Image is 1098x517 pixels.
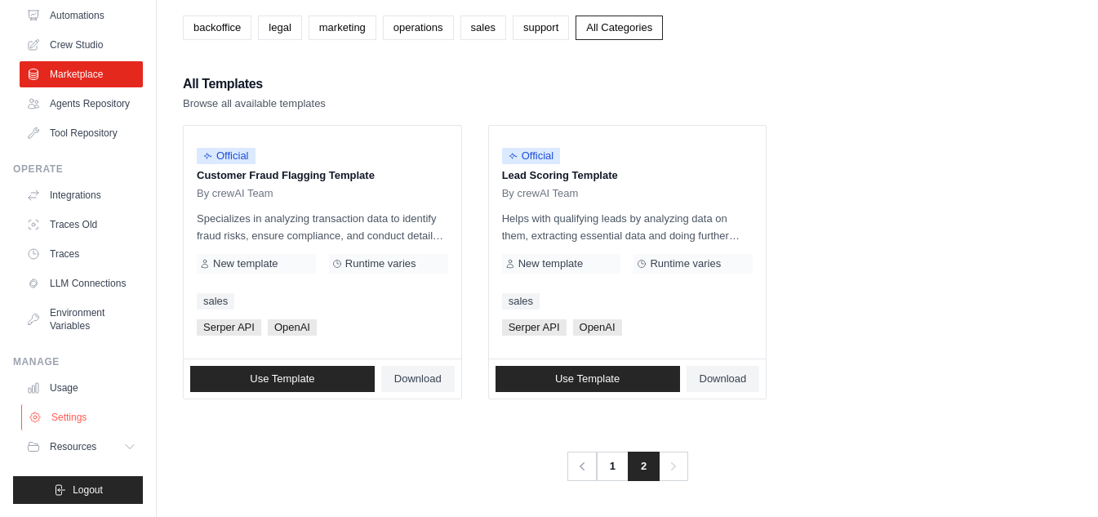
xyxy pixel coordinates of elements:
a: 1 [596,452,629,481]
a: Integrations [20,182,143,208]
a: Crew Studio [20,32,143,58]
p: Specializes in analyzing transaction data to identify fraud risks, ensure compliance, and conduct... [197,210,448,244]
span: New template [213,257,278,270]
a: Agents Repository [20,91,143,117]
div: Operate [13,163,143,176]
h2: All Templates [183,73,326,96]
a: Automations [20,2,143,29]
span: By crewAI Team [197,187,273,200]
span: Use Template [555,372,620,386]
a: All Categories [576,16,663,40]
a: Download [381,366,455,392]
a: Settings [21,404,144,430]
a: backoffice [183,16,251,40]
span: Resources [50,440,96,453]
a: LLM Connections [20,270,143,296]
button: Resources [20,434,143,460]
a: sales [460,16,506,40]
span: Download [394,372,442,386]
a: support [513,16,569,40]
p: Customer Fraud Flagging Template [197,167,448,184]
span: Use Template [250,372,314,386]
nav: Pagination [567,452,688,481]
span: Logout [73,484,103,497]
span: Serper API [502,319,567,336]
div: Manage [13,355,143,368]
span: Official [197,148,256,164]
a: Use Template [496,366,680,392]
a: legal [258,16,301,40]
button: Logout [13,476,143,504]
p: Helps with qualifying leads by analyzing data on them, extracting essential data and doing furthe... [502,210,753,244]
a: sales [197,293,234,310]
a: Traces [20,241,143,267]
span: 2 [628,452,660,481]
a: Usage [20,375,143,401]
span: Official [502,148,561,164]
a: sales [502,293,540,310]
a: Marketplace [20,61,143,87]
a: operations [383,16,454,40]
span: By crewAI Team [502,187,579,200]
span: Runtime varies [345,257,416,270]
a: Download [687,366,760,392]
span: Download [700,372,747,386]
a: Traces Old [20,212,143,238]
a: Environment Variables [20,300,143,339]
span: OpenAI [573,319,622,336]
span: Serper API [197,319,261,336]
span: OpenAI [268,319,317,336]
a: Tool Repository [20,120,143,146]
a: Use Template [190,366,375,392]
p: Browse all available templates [183,96,326,112]
p: Lead Scoring Template [502,167,753,184]
span: New template [518,257,583,270]
a: marketing [309,16,376,40]
span: Runtime varies [650,257,721,270]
